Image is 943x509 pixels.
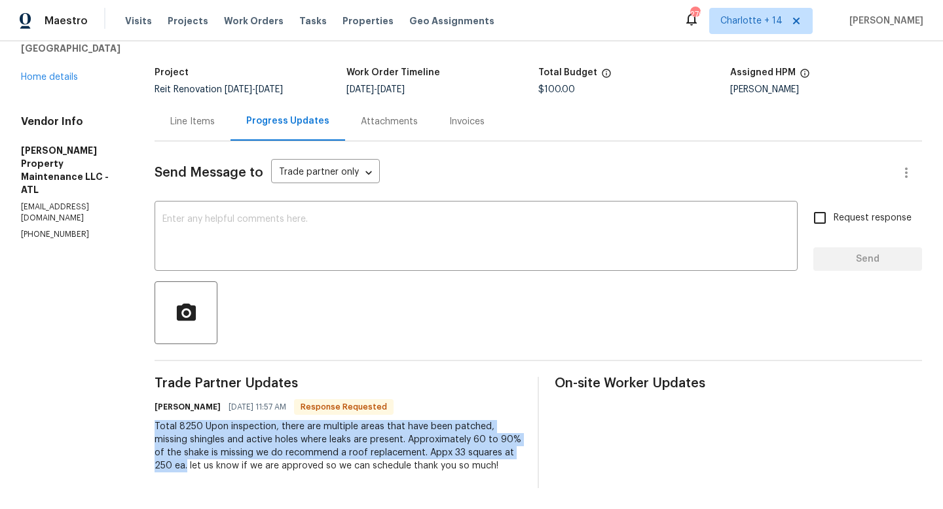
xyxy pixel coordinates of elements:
[844,14,923,27] span: [PERSON_NAME]
[170,115,215,128] div: Line Items
[125,14,152,27] span: Visits
[155,400,221,413] h6: [PERSON_NAME]
[346,85,374,94] span: [DATE]
[155,166,263,179] span: Send Message to
[155,377,522,390] span: Trade Partner Updates
[155,420,522,472] div: Total 8250 Upon inspection, there are multiple areas that have been patched, missing shingles and...
[224,14,284,27] span: Work Orders
[538,85,575,94] span: $100.00
[377,85,405,94] span: [DATE]
[601,68,612,85] span: The total cost of line items that have been proposed by Opendoor. This sum includes line items th...
[690,8,699,21] div: 276
[342,14,394,27] span: Properties
[271,162,380,184] div: Trade partner only
[800,68,810,85] span: The hpm assigned to this work order.
[295,400,392,413] span: Response Requested
[225,85,283,94] span: -
[346,85,405,94] span: -
[730,85,922,94] div: [PERSON_NAME]
[155,68,189,77] h5: Project
[246,114,329,128] div: Progress Updates
[21,144,123,196] h5: [PERSON_NAME] Property Maintenance LLC - ATL
[730,68,796,77] h5: Assigned HPM
[834,211,912,225] span: Request response
[21,202,123,224] p: [EMAIL_ADDRESS][DOMAIN_NAME]
[168,14,208,27] span: Projects
[361,115,418,128] div: Attachments
[299,16,327,26] span: Tasks
[720,14,783,27] span: Charlotte + 14
[555,377,922,390] span: On-site Worker Updates
[449,115,485,128] div: Invoices
[155,85,283,94] span: Reit Renovation
[45,14,88,27] span: Maestro
[21,229,123,240] p: [PHONE_NUMBER]
[21,42,123,55] h5: [GEOGRAPHIC_DATA]
[21,115,123,128] h4: Vendor Info
[225,85,252,94] span: [DATE]
[409,14,494,27] span: Geo Assignments
[538,68,597,77] h5: Total Budget
[21,73,78,82] a: Home details
[255,85,283,94] span: [DATE]
[346,68,440,77] h5: Work Order Timeline
[229,400,286,413] span: [DATE] 11:57 AM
